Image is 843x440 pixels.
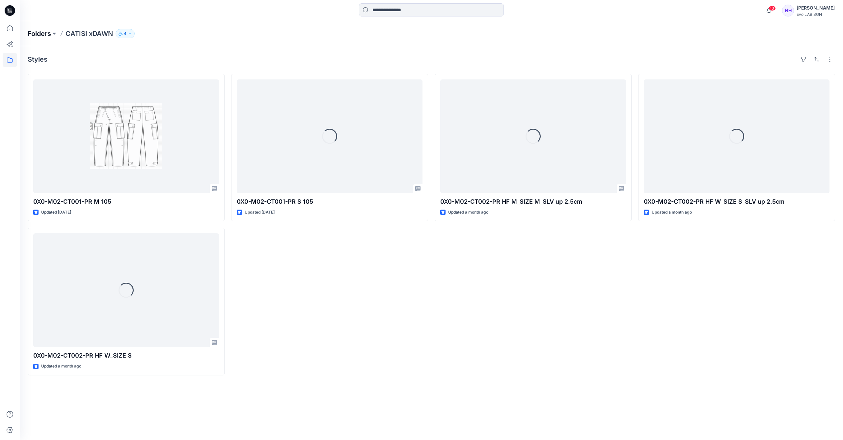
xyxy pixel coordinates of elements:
p: Updated a month ago [448,209,488,216]
p: Updated a month ago [41,363,81,370]
p: 0X0-M02-CT001-PR S 105 [237,197,422,206]
p: 0X0-M02-CT002-PR HF W_SIZE S [33,351,219,360]
button: 4 [116,29,135,38]
p: Updated [DATE] [41,209,71,216]
a: 0X0-M02-CT001-PR M 105 [33,79,219,193]
h4: Styles [28,55,47,63]
div: Evo LAB SGN [797,12,835,17]
p: CATISI xDAWN [66,29,113,38]
div: NH [782,5,794,16]
p: Updated [DATE] [245,209,275,216]
p: 0X0-M02-CT001-PR M 105 [33,197,219,206]
div: [PERSON_NAME] [797,4,835,12]
p: 0X0-M02-CT002-PR HF W_SIZE S_SLV up 2.5cm [644,197,829,206]
a: Folders [28,29,51,38]
p: Updated a month ago [652,209,692,216]
span: 10 [769,6,776,11]
p: 0X0-M02-CT002-PR HF M_SIZE M_SLV up 2.5cm [440,197,626,206]
p: 4 [124,30,126,37]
